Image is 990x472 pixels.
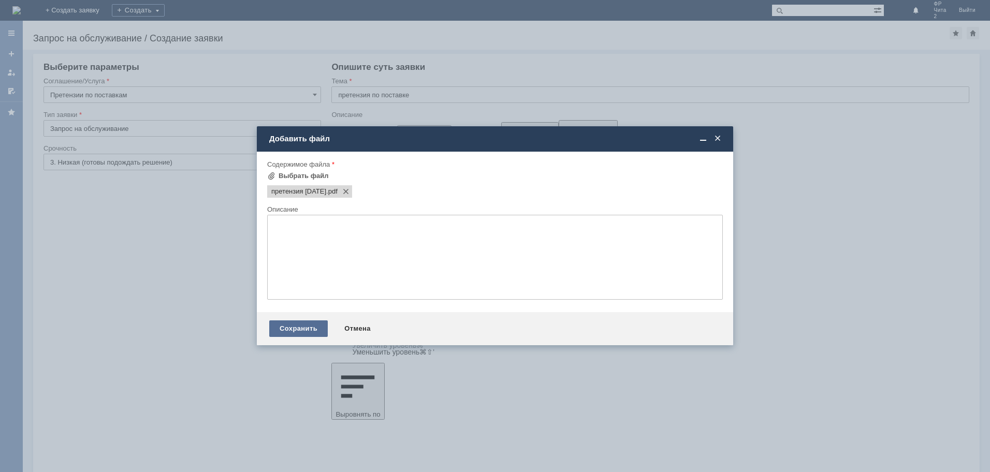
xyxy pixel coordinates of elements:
span: Закрыть [712,134,723,143]
div: Добавить файл [269,134,723,143]
span: Свернуть (Ctrl + M) [698,134,708,143]
span: претензия 5.09.25.pdf [326,187,338,196]
div: Добрый день! Примите пожалуйста претензию по поставке [4,4,151,21]
span: претензия 5.09.25.pdf [271,187,326,196]
div: Выбрать файл [279,172,329,180]
div: Содержимое файла [267,161,721,168]
div: Описание [267,206,721,213]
